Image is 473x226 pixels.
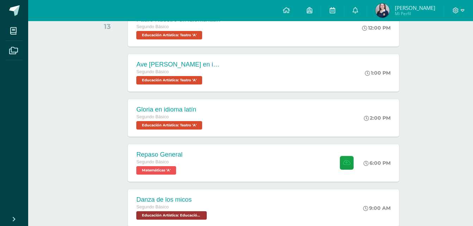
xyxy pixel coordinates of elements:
span: Matemáticas 'A' [136,166,176,175]
div: Repaso General [136,151,182,158]
span: Mi Perfil [395,11,435,17]
span: Segundo Básico [136,205,169,209]
span: Educación Artística: Teatro 'A' [136,76,202,84]
img: 9f91c123f557900688947e0739fa7124.png [375,4,390,18]
div: Danza de los micos [136,196,209,203]
span: [PERSON_NAME] [395,4,435,11]
span: Segundo Básico [136,114,169,119]
span: Educación Artística: Teatro 'A' [136,31,202,39]
div: Gloria en idioma latín [136,106,204,113]
span: Educación Artística: Teatro 'A' [136,121,202,130]
div: 13 [102,22,112,31]
div: 1:00 PM [365,70,391,76]
div: Ave [PERSON_NAME] en idioma latín. [136,61,221,68]
div: 6:00 PM [363,160,391,166]
div: 12:00 PM [362,25,391,31]
span: Educación Artística: Educación Musical 'A' [136,211,207,220]
div: 2:00 PM [364,115,391,121]
span: Segundo Básico [136,159,169,164]
span: Segundo Básico [136,69,169,74]
span: Segundo Básico [136,24,169,29]
div: 9:00 AM [363,205,391,211]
